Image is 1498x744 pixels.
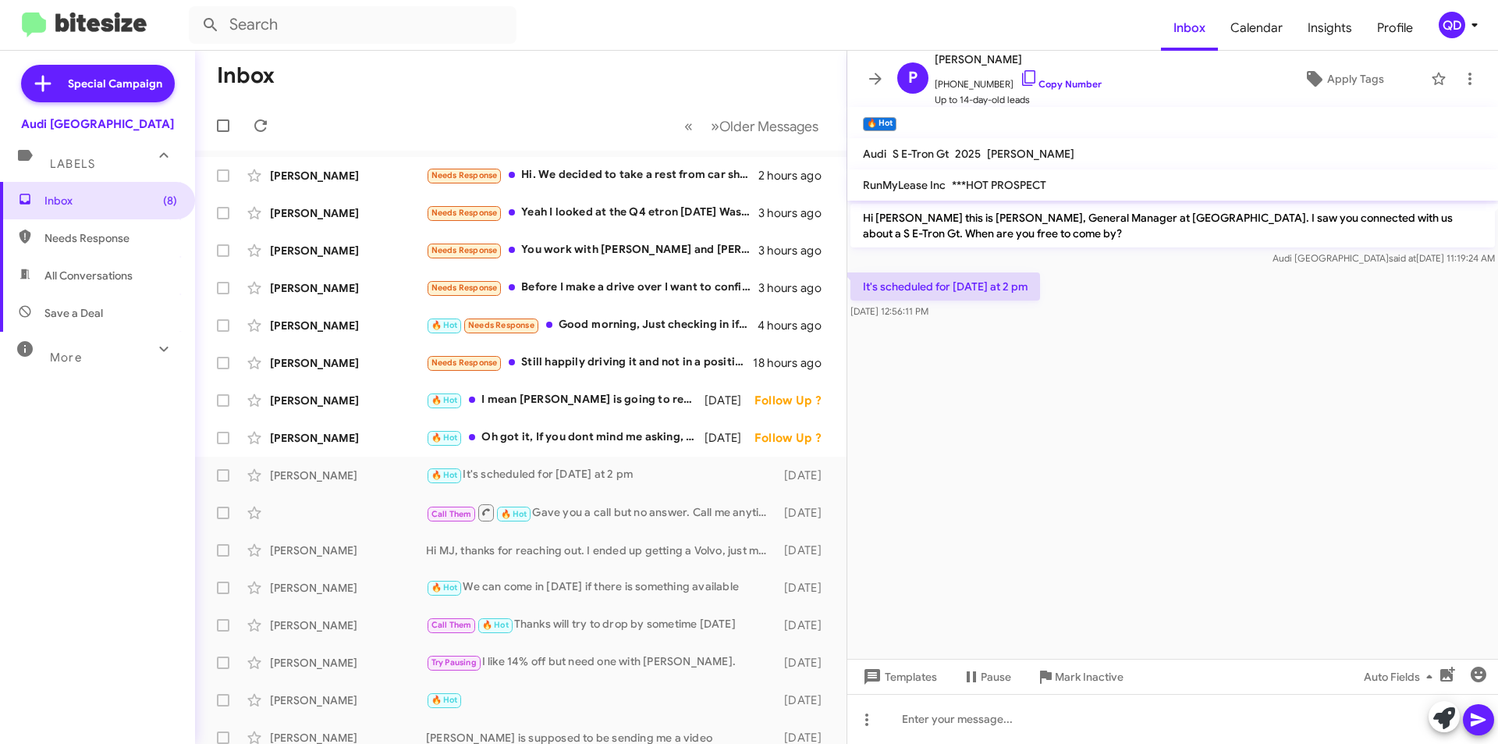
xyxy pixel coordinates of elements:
div: [DATE] [776,618,834,633]
div: [PERSON_NAME] [270,543,426,558]
span: Pause [981,663,1011,691]
span: 🔥 Hot [431,395,458,405]
div: [DATE] [776,543,834,558]
div: You work with [PERSON_NAME] and [PERSON_NAME]? [426,241,758,259]
div: Oh got it, If you dont mind me asking, what kind of deal are you getting there? What if i match o... [426,429,705,447]
span: Auto Fields [1364,663,1439,691]
span: Needs Response [431,283,498,293]
div: 3 hours ago [758,205,834,221]
div: [DATE] [705,430,754,446]
span: 🔥 Hot [431,470,458,480]
div: [PERSON_NAME] [270,468,426,483]
span: Needs Response [431,208,498,218]
div: 18 hours ago [753,355,834,371]
span: » [711,116,719,136]
span: Needs Response [468,320,534,330]
input: Search [189,6,516,44]
button: Next [701,110,828,142]
div: I like 14% off but need one with [PERSON_NAME]. [426,653,776,671]
span: [PERSON_NAME] [987,147,1074,161]
div: I mean [PERSON_NAME] is going to receive me [426,391,705,409]
div: Follow Up ? [754,393,834,408]
div: Follow Up ? [754,430,834,446]
span: Templates [860,663,937,691]
div: It's scheduled for [DATE] at 2 pm [426,466,776,484]
span: ***HOT PROSPECT [952,178,1046,192]
span: Audi [GEOGRAPHIC_DATA] [DATE] 11:19:24 AM [1273,252,1495,264]
span: 🔥 Hot [431,695,458,705]
div: [PERSON_NAME] [270,393,426,408]
a: Special Campaign [21,65,175,102]
div: Audi [GEOGRAPHIC_DATA] [21,116,174,132]
div: [PERSON_NAME] [270,692,426,708]
div: 3 hours ago [758,280,834,296]
span: More [50,351,82,365]
span: 🔥 Hot [501,509,527,519]
div: [PERSON_NAME] [270,318,426,333]
button: Auto Fields [1351,663,1451,691]
span: Save a Deal [44,305,103,321]
span: 🔥 Hot [431,320,458,330]
div: Hi. We decided to take a rest from car shopping for now. We'll make contact again when ready. Thanks [426,166,758,184]
div: Yeah I looked at the Q4 etron [DATE] Was thinking more of a Q6 etron. Not completely sure if I li... [426,204,758,222]
span: Special Campaign [68,76,162,91]
span: Older Messages [719,118,818,135]
div: [PERSON_NAME] [270,430,426,446]
div: [PERSON_NAME] [270,580,426,596]
div: Before I make a drive over I want to confirm that your dealership would be willing to submit a sa... [426,279,758,297]
a: Inbox [1161,5,1218,51]
span: Needs Response [44,230,177,246]
span: 🔥 Hot [431,433,458,443]
small: 🔥 Hot [863,117,896,131]
span: S E-Tron Gt [893,147,949,161]
span: « [684,116,693,136]
div: Still happily driving it and not in a position to sell yet. Thank you. [426,354,753,372]
div: [DATE] [705,393,754,408]
div: [DATE] [776,505,834,521]
p: Hi [PERSON_NAME] this is [PERSON_NAME], General Manager at [GEOGRAPHIC_DATA]. I saw you connected... [850,204,1495,247]
span: (8) [163,193,177,208]
span: Needs Response [431,245,498,255]
span: Inbox [44,193,177,208]
h1: Inbox [217,63,275,88]
a: Calendar [1218,5,1295,51]
span: Audi [863,147,886,161]
div: [DATE] [776,468,834,483]
nav: Page navigation example [676,110,828,142]
span: RunMyLease Inc [863,178,946,192]
span: said at [1389,252,1416,264]
div: 2 hours ago [758,168,834,183]
span: Apply Tags [1327,65,1384,93]
div: [PERSON_NAME] [270,655,426,671]
div: [DATE] [776,580,834,596]
a: Profile [1365,5,1425,51]
div: Hi MJ, thanks for reaching out. I ended up getting a Volvo, just made sense and was a little simp... [426,543,776,558]
button: Previous [675,110,702,142]
button: Pause [950,663,1024,691]
span: Try Pausing [431,657,477,667]
div: Thanks will try to drop by sometime [DATE] [426,616,776,634]
a: Copy Number [1020,78,1102,90]
div: [PERSON_NAME] [270,168,426,183]
div: [DATE] [776,692,834,708]
div: [PERSON_NAME] [270,280,426,296]
span: Labels [50,157,95,171]
span: 2025 [955,147,981,161]
a: Insights [1295,5,1365,51]
div: 4 hours ago [758,318,834,333]
span: 🔥 Hot [482,620,509,630]
span: Call Them [431,509,472,519]
button: Templates [847,663,950,691]
span: All Conversations [44,268,133,283]
p: It's scheduled for [DATE] at 2 pm [850,272,1040,301]
span: P [908,66,918,91]
div: We can come in [DATE] if there is something available [426,578,776,596]
button: Apply Tags [1263,65,1423,93]
span: Call Them [431,620,472,630]
button: Mark Inactive [1024,663,1136,691]
div: QD [1439,12,1465,38]
div: [PERSON_NAME] [270,205,426,221]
